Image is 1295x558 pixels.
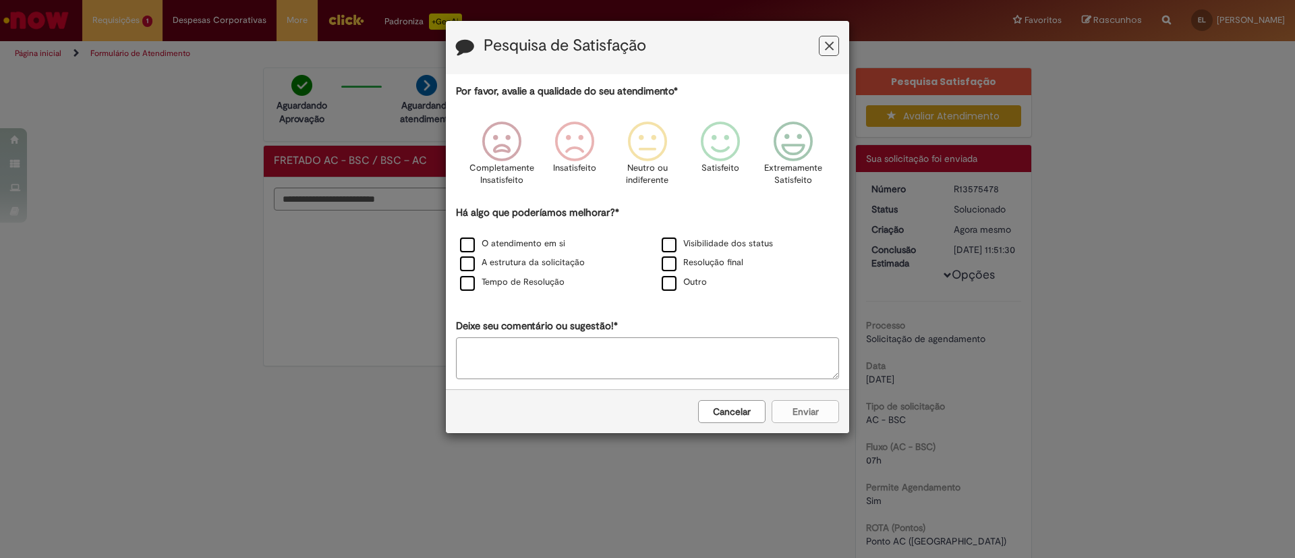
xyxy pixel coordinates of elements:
[698,400,766,423] button: Cancelar
[456,206,839,293] div: Há algo que poderíamos melhorar?*
[759,111,828,204] div: Extremamente Satisfeito
[460,276,565,289] label: Tempo de Resolução
[460,256,585,269] label: A estrutura da solicitação
[764,162,822,187] p: Extremamente Satisfeito
[456,84,678,99] label: Por favor, avalie a qualidade do seu atendimento*
[456,319,618,333] label: Deixe seu comentário ou sugestão!*
[662,276,707,289] label: Outro
[701,162,739,175] p: Satisfeito
[613,111,682,204] div: Neutro ou indiferente
[460,238,565,250] label: O atendimento em si
[553,162,596,175] p: Insatisfeito
[662,256,743,269] label: Resolução final
[540,111,609,204] div: Insatisfeito
[662,238,773,250] label: Visibilidade dos status
[484,37,646,55] label: Pesquisa de Satisfação
[623,162,672,187] p: Neutro ou indiferente
[467,111,536,204] div: Completamente Insatisfeito
[469,162,534,187] p: Completamente Insatisfeito
[686,111,755,204] div: Satisfeito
